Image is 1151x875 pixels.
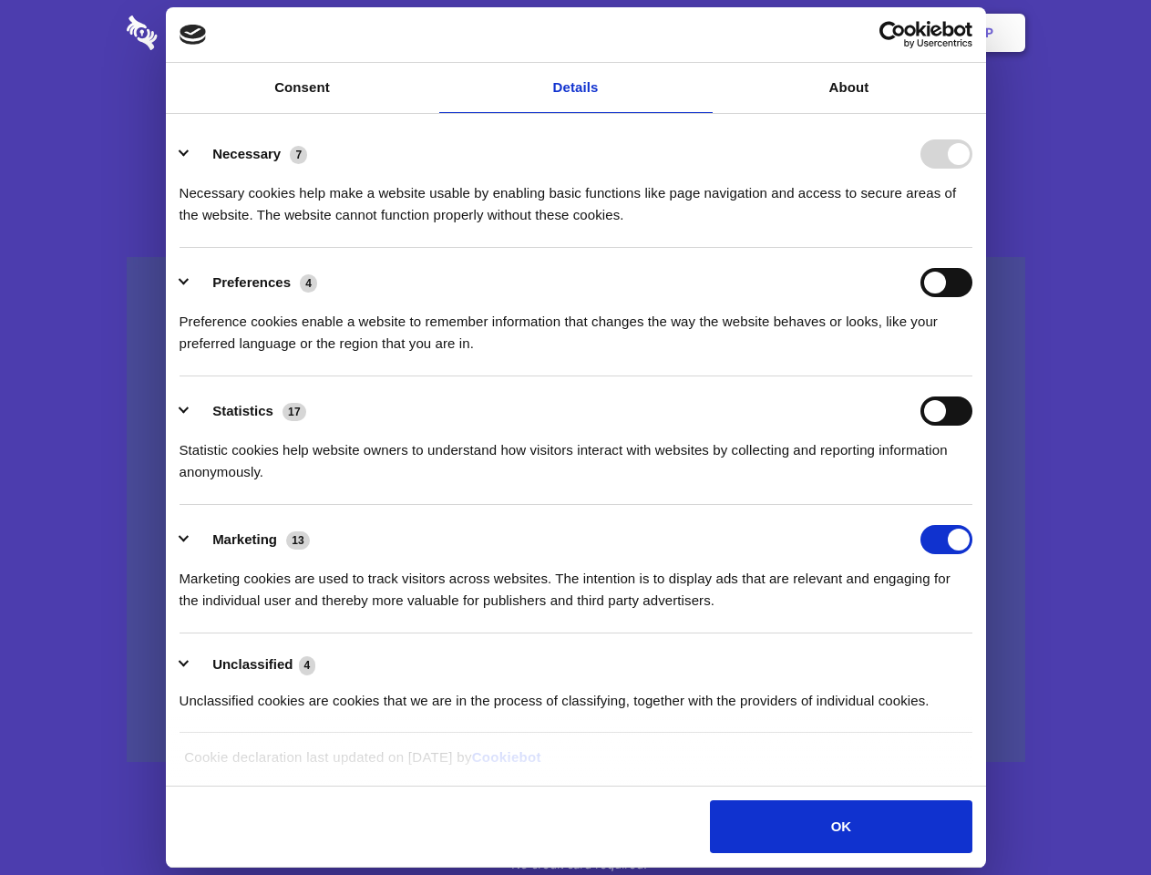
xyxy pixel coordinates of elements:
button: Unclassified (4) [180,654,327,676]
div: Necessary cookies help make a website usable by enabling basic functions like page navigation and... [180,169,972,226]
button: Statistics (17) [180,396,318,426]
button: Preferences (4) [180,268,329,297]
div: Statistic cookies help website owners to understand how visitors interact with websites by collec... [180,426,972,483]
a: Pricing [535,5,614,61]
button: Marketing (13) [180,525,322,554]
a: Details [439,63,713,113]
div: Preference cookies enable a website to remember information that changes the way the website beha... [180,297,972,355]
a: Contact [739,5,823,61]
h1: Eliminate Slack Data Loss. [127,82,1025,148]
div: Cookie declaration last updated on [DATE] by [170,746,981,782]
label: Marketing [212,531,277,547]
label: Necessary [212,146,281,161]
a: Wistia video thumbnail [127,257,1025,763]
button: Necessary (7) [180,139,319,169]
h4: Auto-redaction of sensitive data, encrypted data sharing and self-destructing private chats. Shar... [127,166,1025,226]
span: 17 [283,403,306,421]
a: Login [827,5,906,61]
a: Usercentrics Cookiebot - opens in a new window [813,21,972,48]
label: Statistics [212,403,273,418]
a: Consent [166,63,439,113]
img: logo-wordmark-white-trans-d4663122ce5f474addd5e946df7df03e33cb6a1c49d2221995e7729f52c070b2.svg [127,15,283,50]
div: Unclassified cookies are cookies that we are in the process of classifying, together with the pro... [180,676,972,712]
iframe: Drift Widget Chat Controller [1060,784,1129,853]
label: Preferences [212,274,291,290]
span: 4 [300,274,317,293]
a: About [713,63,986,113]
div: Marketing cookies are used to track visitors across websites. The intention is to display ads tha... [180,554,972,612]
a: Cookiebot [472,749,541,765]
button: OK [710,800,971,853]
img: logo [180,25,207,45]
span: 4 [299,656,316,674]
span: 7 [290,146,307,164]
span: 13 [286,531,310,550]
